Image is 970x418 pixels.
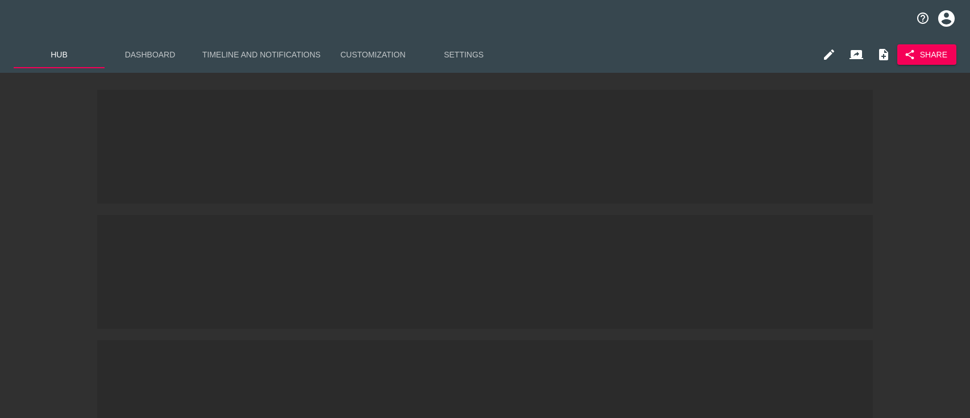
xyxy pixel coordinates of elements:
[843,41,870,68] button: Client View
[870,41,897,68] button: Internal Notes and Comments
[334,48,411,62] span: Customization
[425,48,502,62] span: Settings
[202,48,320,62] span: Timeline and Notifications
[111,48,189,62] span: Dashboard
[930,2,963,35] button: profile
[815,41,843,68] button: Edit Hub
[909,5,936,32] button: notifications
[897,44,956,65] button: Share
[906,48,947,62] span: Share
[20,48,98,62] span: Hub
